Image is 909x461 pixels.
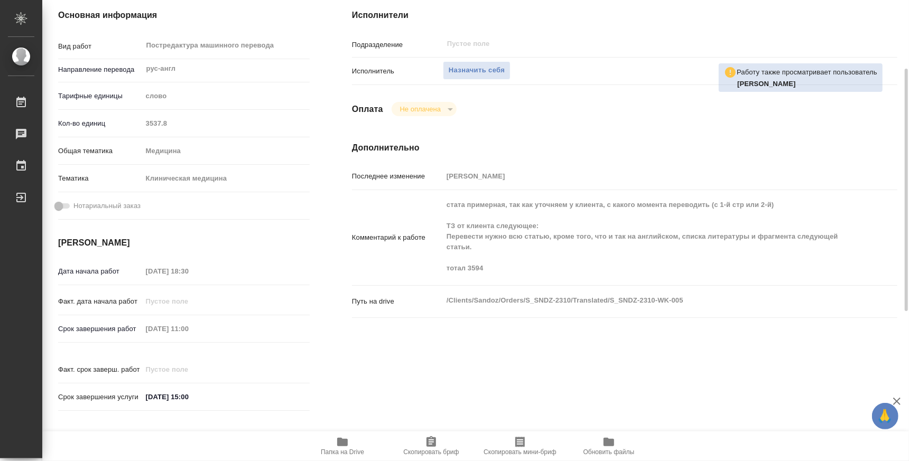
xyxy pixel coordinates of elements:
[352,40,443,50] p: Подразделение
[737,67,877,78] p: Работу также просматривает пользователь
[872,403,898,429] button: 🙏
[142,170,310,187] div: Клиническая медицина
[564,431,653,461] button: Обновить файлы
[58,173,142,184] p: Тематика
[142,116,310,131] input: Пустое поле
[58,41,142,52] p: Вид работ
[484,448,556,456] span: Скопировать мини-бриф
[352,142,897,154] h4: Дополнительно
[58,9,310,22] h4: Основная информация
[397,105,444,114] button: Не оплачена
[352,296,443,307] p: Путь на drive
[58,364,142,375] p: Факт. срок заверш. работ
[58,91,142,101] p: Тарифные единицы
[387,431,476,461] button: Скопировать бриф
[352,103,383,116] h4: Оплата
[449,64,505,77] span: Назначить себя
[443,168,852,184] input: Пустое поле
[352,9,897,22] h4: Исполнители
[443,61,511,80] button: Назначить себя
[392,102,457,116] div: Не оплачена
[142,264,235,279] input: Пустое поле
[58,146,142,156] p: Общая тематика
[58,118,142,129] p: Кол-во единиц
[352,232,443,243] p: Комментарий к работе
[737,80,796,88] b: [PERSON_NAME]
[58,296,142,307] p: Факт. дата начала работ
[352,66,443,77] p: Исполнитель
[298,431,387,461] button: Папка на Drive
[476,431,564,461] button: Скопировать мини-бриф
[321,448,364,456] span: Папка на Drive
[403,448,459,456] span: Скопировать бриф
[443,291,852,309] textarea: /Clients/Sandoz/Orders/S_SNDZ-2310/Translated/S_SNDZ-2310-WK-005
[142,362,235,377] input: Пустое поле
[142,321,235,336] input: Пустое поле
[58,64,142,75] p: Направление перевода
[58,266,142,277] p: Дата начала работ
[142,294,235,309] input: Пустое поле
[142,142,310,160] div: Медицина
[876,405,894,427] span: 🙏
[73,201,141,211] span: Нотариальный заказ
[737,79,877,89] p: Горшкова Валентина
[142,389,235,404] input: ✎ Введи что-нибудь
[58,392,142,402] p: Срок завершения услуги
[352,171,443,182] p: Последнее изменение
[142,87,310,105] div: слово
[443,196,852,277] textarea: стата примерная, так как уточняем у клиента, с какого момента переводить (с 1-й стр или 2-й) ТЗ о...
[583,448,635,456] span: Обновить файлы
[446,37,827,50] input: Пустое поле
[58,237,310,249] h4: [PERSON_NAME]
[58,324,142,334] p: Срок завершения работ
